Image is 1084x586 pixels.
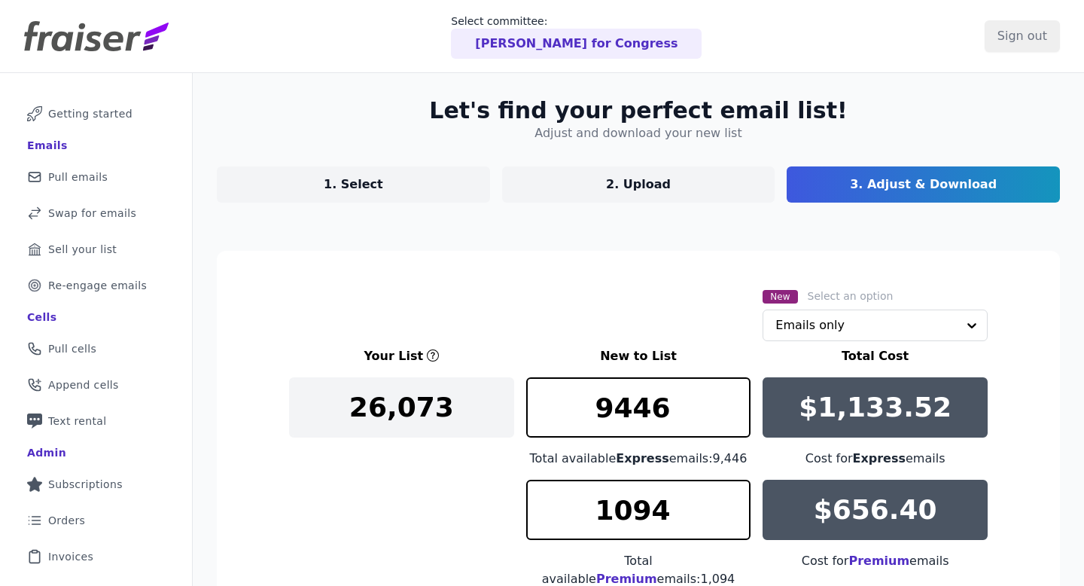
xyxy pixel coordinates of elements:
a: Getting started [12,97,180,130]
div: Emails [27,138,68,153]
p: 26,073 [349,392,454,423]
a: Orders [12,504,180,537]
img: Fraiser Logo [24,21,169,51]
span: Pull emails [48,169,108,185]
a: Re-engage emails [12,269,180,302]
div: Cost for emails [763,552,988,570]
span: Getting started [48,106,132,121]
h3: New to List [526,347,751,365]
span: Re-engage emails [48,278,147,293]
div: Cost for emails [763,450,988,468]
p: [PERSON_NAME] for Congress [475,35,677,53]
a: Append cells [12,368,180,401]
span: Express [853,451,906,465]
a: 1. Select [217,166,490,203]
a: Sell your list [12,233,180,266]
p: $656.40 [814,495,937,525]
a: 3. Adjust & Download [787,166,1060,203]
p: Select committee: [451,14,702,29]
a: Swap for emails [12,197,180,230]
div: Total available emails: 9,446 [526,450,751,468]
span: Append cells [48,377,119,392]
a: Pull emails [12,160,180,194]
input: Sign out [985,20,1060,52]
h3: Your List [364,347,423,365]
p: 3. Adjust & Download [850,175,997,194]
p: $1,133.52 [799,392,952,423]
span: Pull cells [48,341,96,356]
a: 2. Upload [502,166,775,203]
h3: Total Cost [763,347,988,365]
span: Invoices [48,549,93,564]
div: Admin [27,445,66,460]
span: Premium [848,554,909,568]
a: Invoices [12,540,180,573]
span: Text rental [48,414,107,429]
span: Orders [48,513,85,528]
h4: Adjust and download your new list [534,124,741,142]
p: 1. Select [324,175,383,194]
span: Premium [596,572,657,586]
span: Sell your list [48,242,117,257]
div: Cells [27,310,56,325]
a: Select committee: [PERSON_NAME] for Congress [451,14,702,59]
span: Express [616,451,669,465]
span: Subscriptions [48,477,123,492]
a: Text rental [12,404,180,438]
p: 2. Upload [606,175,671,194]
a: Pull cells [12,332,180,365]
h2: Let's find your perfect email list! [429,97,847,124]
span: New [763,290,797,304]
label: Select an option [808,288,894,304]
span: Swap for emails [48,206,136,221]
a: Subscriptions [12,468,180,501]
